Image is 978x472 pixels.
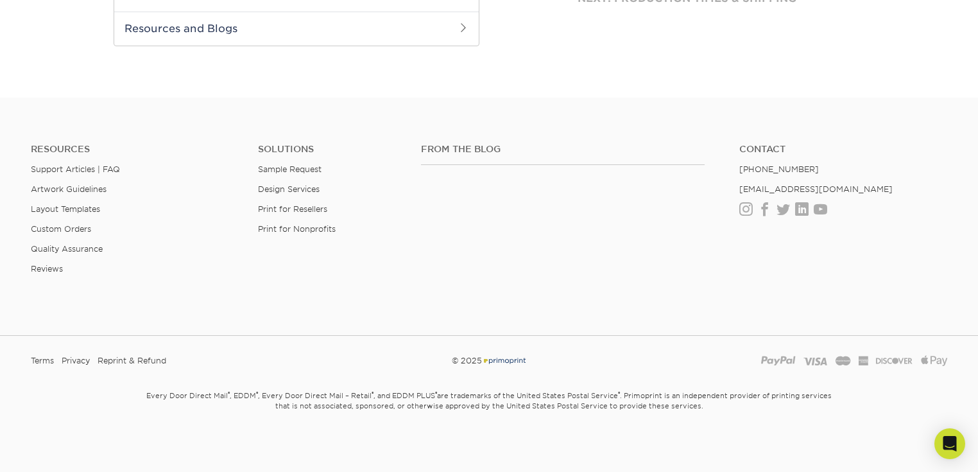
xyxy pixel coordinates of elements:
[739,144,947,155] a: Contact
[114,386,864,442] small: Every Door Direct Mail , EDDM , Every Door Direct Mail – Retail , and EDDM PLUS are trademarks of...
[482,356,527,365] img: Primoprint
[31,184,107,194] a: Artwork Guidelines
[256,390,258,397] sup: ®
[31,144,239,155] h4: Resources
[435,390,437,397] sup: ®
[258,164,322,174] a: Sample Request
[31,264,63,274] a: Reviews
[421,144,705,155] h4: From the Blog
[258,224,336,234] a: Print for Nonprofits
[372,390,373,397] sup: ®
[3,433,109,468] iframe: Google Customer Reviews
[258,204,327,214] a: Print for Resellers
[618,390,620,397] sup: ®
[333,351,645,371] div: © 2025
[258,144,401,155] h4: Solutions
[62,351,90,371] a: Privacy
[31,224,91,234] a: Custom Orders
[31,351,54,371] a: Terms
[934,428,965,459] div: Open Intercom Messenger
[258,184,320,194] a: Design Services
[739,184,893,194] a: [EMAIL_ADDRESS][DOMAIN_NAME]
[31,204,100,214] a: Layout Templates
[31,164,120,174] a: Support Articles | FAQ
[228,390,230,397] sup: ®
[31,244,103,254] a: Quality Assurance
[98,351,166,371] a: Reprint & Refund
[739,164,819,174] a: [PHONE_NUMBER]
[114,12,479,45] h2: Resources and Blogs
